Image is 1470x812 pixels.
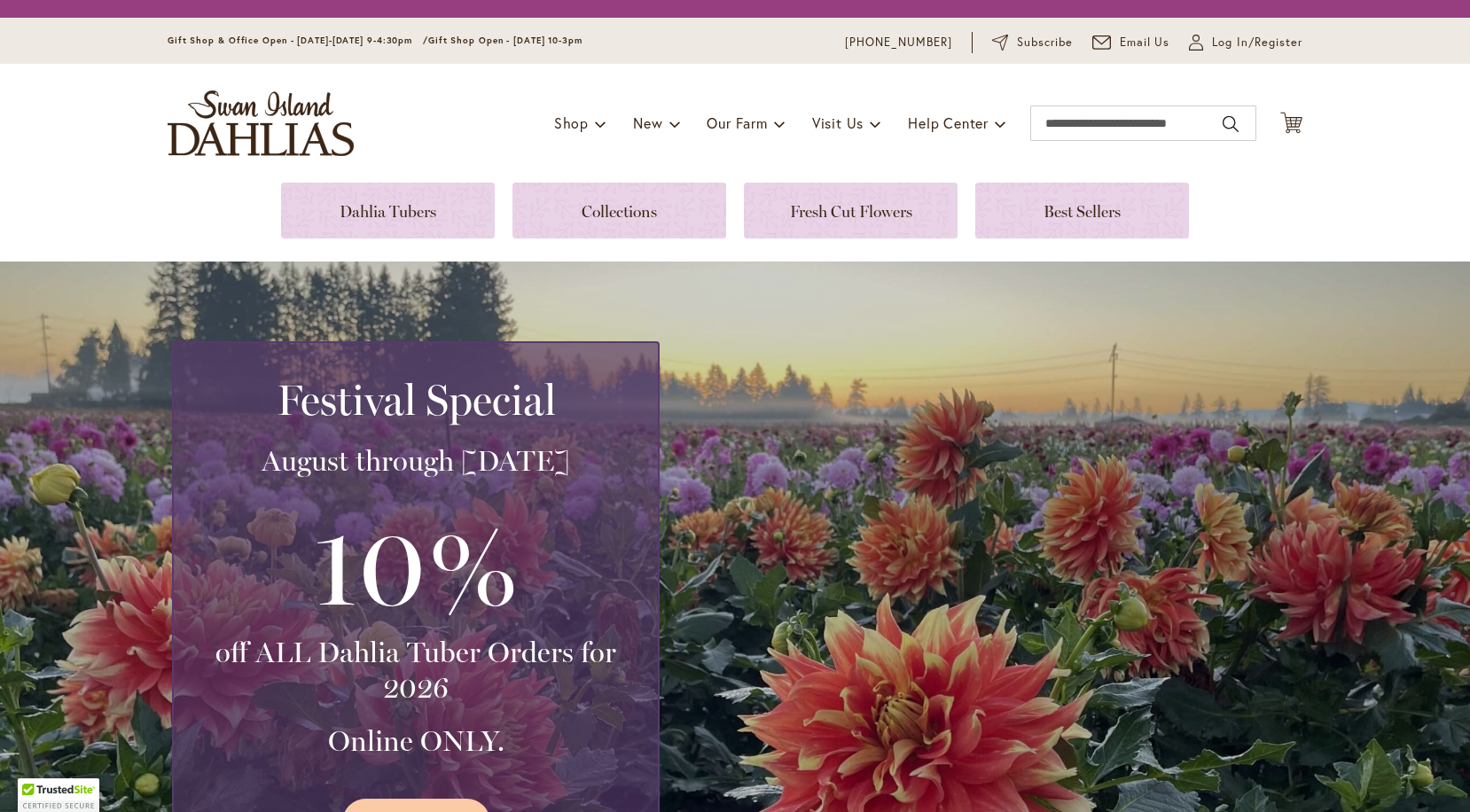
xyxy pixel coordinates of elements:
span: Visit Us [812,113,864,132]
h3: 10% [195,496,637,635]
a: Subscribe [992,34,1073,51]
span: Gift Shop & Office Open - [DATE]-[DATE] 9-4:30pm / [168,35,428,46]
a: Log In/Register [1189,34,1302,51]
span: Our Farm [707,113,767,132]
h3: August through [DATE] [195,443,637,479]
h2: Festival Special [195,375,637,425]
a: Email Us [1092,34,1170,51]
span: Shop [554,113,589,132]
h3: Online ONLY. [195,723,637,759]
a: [PHONE_NUMBER] [845,34,952,51]
div: TrustedSite Certified [18,778,99,812]
h3: off ALL Dahlia Tuber Orders for 2026 [195,635,637,706]
a: store logo [168,90,354,156]
span: Log In/Register [1212,34,1302,51]
span: Gift Shop Open - [DATE] 10-3pm [428,35,583,46]
span: Subscribe [1017,34,1073,51]
span: Email Us [1120,34,1170,51]
span: Help Center [908,113,989,132]
span: New [633,113,662,132]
